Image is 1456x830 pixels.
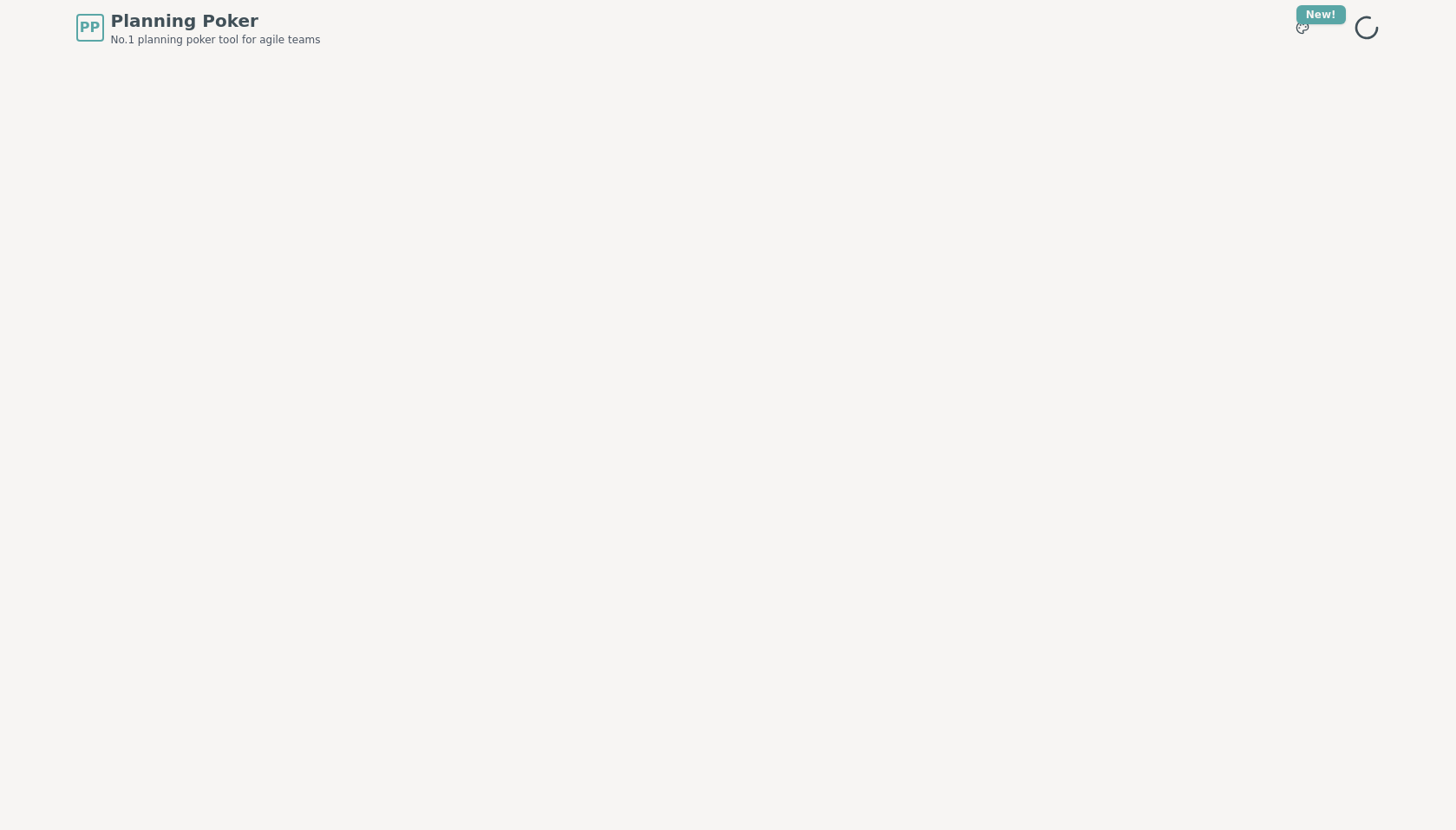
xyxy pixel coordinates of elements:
button: New! [1287,12,1318,43]
a: PPPlanning PokerNo.1 planning poker tool for agile teams [76,9,321,47]
span: Planning Poker [111,9,321,33]
div: New! [1296,5,1346,24]
span: No.1 planning poker tool for agile teams [111,33,321,47]
span: PP [80,17,100,38]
